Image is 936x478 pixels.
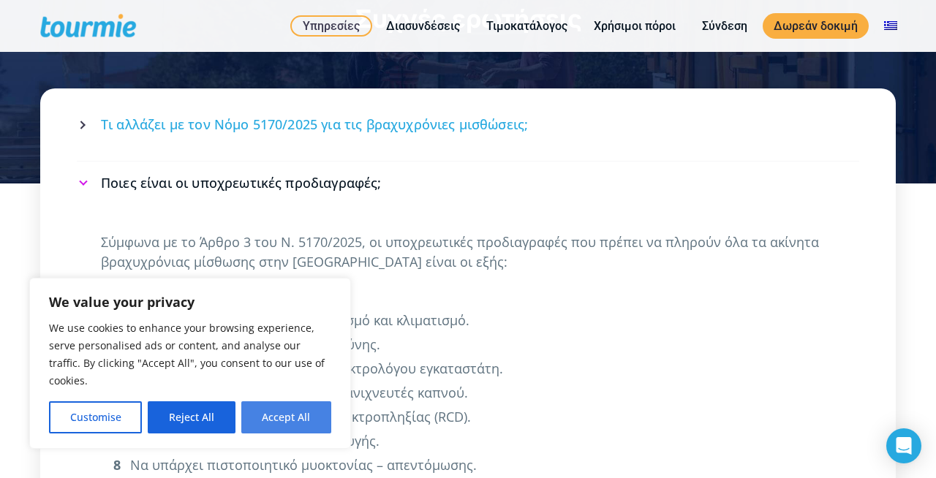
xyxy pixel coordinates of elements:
a: Τι αλλάζει με τον Νόμο 5170/2025 για τις βραχυχρόνιες μισθώσεις; [79,105,857,144]
li: Να υπάρχει σήμανση εξόδων διαφυγής. [130,431,835,455]
li: Να υπάρχει υπεύθυνη δήλωση ηλεκτρολόγου εγκαταστάτη. [130,359,835,383]
a: Χρήσιμοι πόροι [583,17,687,35]
button: Reject All [148,401,235,433]
li: Να υπάρχει ρελέ διαρροής/αντιηλεκτροπληξίας (RCD). [130,407,835,431]
li: Να υπάρχουν πυροσβεστήρες και ανιχνευτές καπνού. [130,383,835,407]
li: Ο χώρος να είναι κύριας χρήσης. [130,287,835,311]
a: Σύνδεση [691,17,758,35]
span: Ποιες είναι οι υποχρεωτικές προδιαγραφές; [101,174,382,192]
a: Υπηρεσίες [290,15,372,37]
a: Διασυνδέσεις [375,17,471,35]
li: Να διαθέτει φυσικό φωτισμό, αερισμό και κλιματισμό. [130,311,835,335]
a: Ποιες είναι οι υποχρεωτικές προδιαγραφές; [79,164,857,202]
a: Δωρεάν δοκιμή [763,13,869,39]
p: Σύμφωνα με το Άρθρο 3 του Ν. 5170/2025, οι υποχρεωτικές προδιαγραφές που πρέπει να πληρούν όλα τα... [101,232,835,272]
a: Τιμοκατάλογος [475,17,578,35]
div: Open Intercom Messenger [886,428,921,463]
p: We use cookies to enhance your browsing experience, serve personalised ads or content, and analys... [49,319,331,390]
p: We value your privacy [49,293,331,311]
button: Customise [49,401,142,433]
span: Τι αλλάζει με τον Νόμο 5170/2025 για τις βραχυχρόνιες μισθώσεις; [101,115,528,134]
button: Accept All [241,401,331,433]
li: Να υπάρχει ασφάλιση αστικής ευθύνης. [130,335,835,359]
